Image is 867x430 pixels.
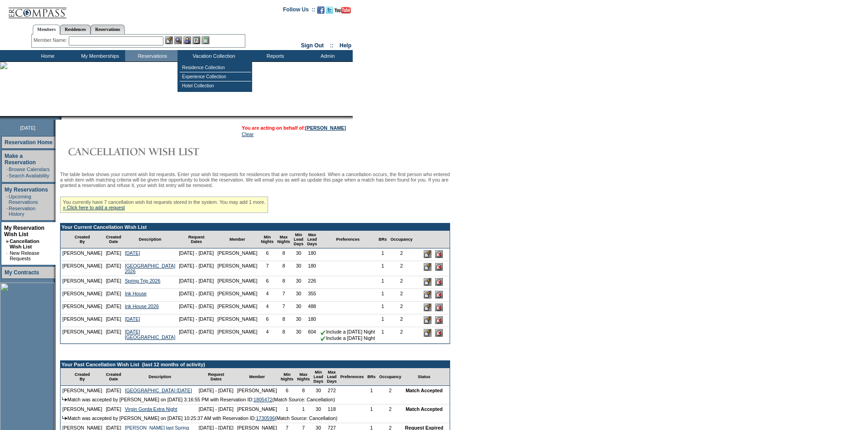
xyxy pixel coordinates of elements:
[104,248,123,261] td: [DATE]
[406,406,442,412] nobr: Match Accepted
[312,405,325,414] td: 30
[305,276,319,289] td: 226
[104,231,123,248] td: Created Date
[312,386,325,395] td: 30
[216,248,259,261] td: [PERSON_NAME]
[305,302,319,314] td: 488
[61,223,450,231] td: Your Current Cancellation Wish List
[377,231,389,248] td: BRs
[235,386,279,395] td: [PERSON_NAME]
[179,316,214,322] nobr: [DATE] - [DATE]
[435,304,443,311] input: Delete this Request
[216,231,259,248] td: Member
[320,336,326,341] img: chkSmaller.gif
[60,25,91,34] a: Residences
[104,276,123,289] td: [DATE]
[61,327,104,343] td: [PERSON_NAME]
[104,302,123,314] td: [DATE]
[242,125,346,131] span: You are acting on behalf of:
[242,132,254,137] a: Clear
[6,238,9,244] b: »
[292,231,305,248] td: Min Lead Days
[377,248,389,261] td: 1
[125,278,160,283] a: Spring Trip 2026
[292,302,305,314] td: 30
[300,50,353,61] td: Admin
[123,231,177,248] td: Description
[435,291,443,298] input: Delete this Request
[61,368,104,386] td: Created By
[61,276,104,289] td: [PERSON_NAME]
[259,302,275,314] td: 4
[104,368,123,386] td: Created Date
[61,405,104,414] td: [PERSON_NAME]
[259,289,275,302] td: 4
[295,368,312,386] td: Max Nights
[424,278,431,286] input: Edit this Request
[6,194,8,205] td: ·
[216,327,259,343] td: [PERSON_NAME]
[216,302,259,314] td: [PERSON_NAME]
[389,327,415,343] td: 2
[320,329,375,334] nobr: Include a [DATE] Night
[319,231,377,248] td: Preferences
[193,36,200,44] img: Reservations
[365,405,377,414] td: 1
[424,250,431,258] input: Edit this Request
[63,205,125,210] a: » Click here to add a request
[325,405,339,414] td: 118
[104,261,123,276] td: [DATE]
[5,153,36,166] a: Make a Reservation
[177,50,248,61] td: Vacation Collection
[20,125,35,131] span: [DATE]
[6,250,9,261] td: ·
[254,397,273,402] a: 1805472
[275,248,292,261] td: 8
[424,263,431,271] input: Edit this Request
[365,386,377,395] td: 1
[389,314,415,327] td: 2
[125,406,177,412] a: Virgin Gorda Extra Night
[180,72,251,81] td: Experience Collection
[104,405,123,414] td: [DATE]
[61,261,104,276] td: [PERSON_NAME]
[377,289,389,302] td: 1
[389,289,415,302] td: 2
[248,50,300,61] td: Reports
[389,231,415,248] td: Occupancy
[312,368,325,386] td: Min Lead Days
[335,9,351,15] a: Subscribe to our YouTube Channel
[125,50,177,61] td: Reservations
[6,167,8,172] td: ·
[183,36,191,44] img: Impersonate
[326,9,333,15] a: Follow us on Twitter
[62,397,67,401] img: arrow.gif
[305,261,319,276] td: 180
[279,405,295,414] td: 1
[292,261,305,276] td: 30
[174,36,182,44] img: View
[292,276,305,289] td: 30
[389,248,415,261] td: 2
[104,314,123,327] td: [DATE]
[104,327,123,343] td: [DATE]
[198,406,233,412] nobr: [DATE] - [DATE]
[259,248,275,261] td: 6
[292,314,305,327] td: 30
[275,327,292,343] td: 8
[305,125,346,131] a: [PERSON_NAME]
[275,302,292,314] td: 7
[5,187,48,193] a: My Reservations
[377,302,389,314] td: 1
[389,261,415,276] td: 2
[424,316,431,324] input: Edit this Request
[9,173,49,178] a: Search Availability
[5,269,39,276] a: My Contracts
[60,142,242,161] img: Cancellation Wish List
[61,289,104,302] td: [PERSON_NAME]
[301,42,324,49] a: Sign Out
[235,368,279,386] td: Member
[91,25,125,34] a: Reservations
[5,139,52,146] a: Reservation Home
[377,405,403,414] td: 2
